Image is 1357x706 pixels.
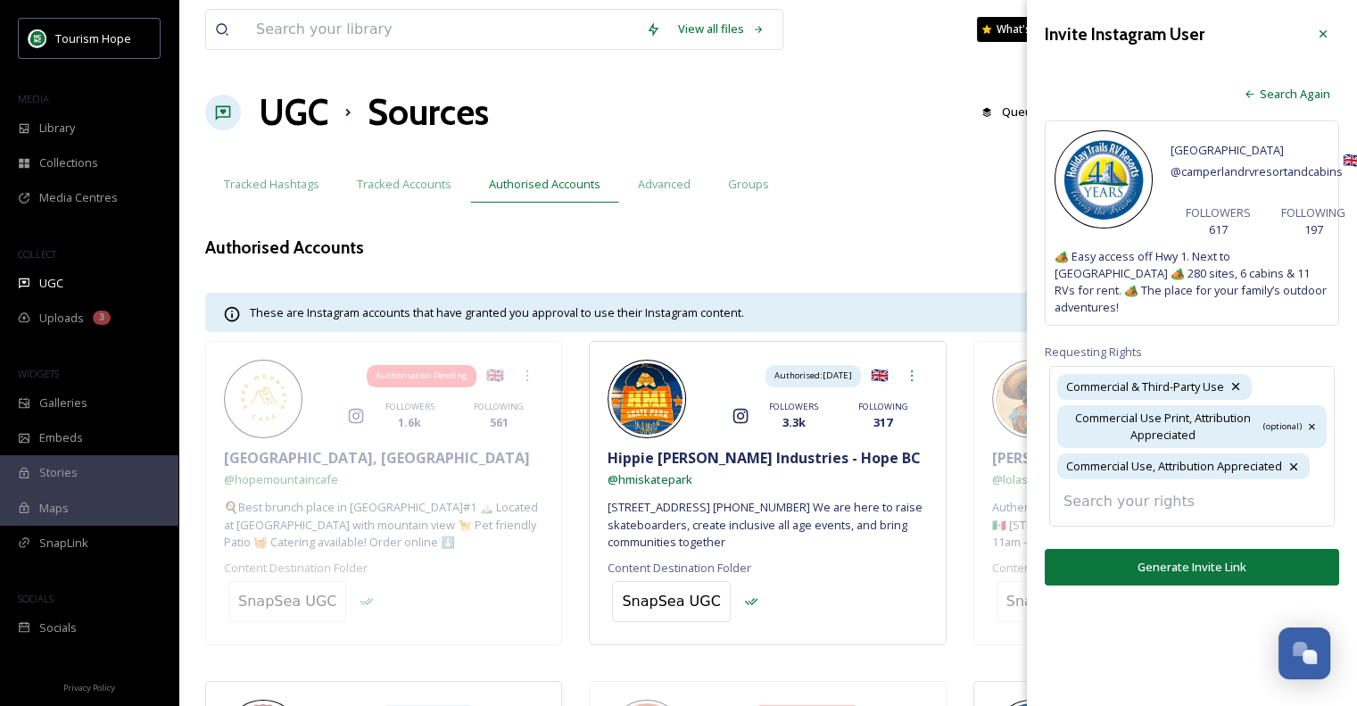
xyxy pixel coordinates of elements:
span: FOLLOWING [858,401,908,413]
span: @ hopemountaincafe [224,471,338,487]
span: Content Destination Folder [608,560,751,577]
span: Uploads [39,310,84,327]
span: FOLLOWERS [1186,204,1251,221]
div: SnapSea UGC [622,591,720,612]
input: Search your rights [1055,482,1251,521]
span: Library [39,120,75,137]
span: Requesting Rights [1045,344,1339,361]
span: Content Destination Folder [992,560,1136,577]
img: logo.png [29,29,46,47]
div: SnapSea UGC [238,591,336,612]
span: 1.6k [398,414,421,431]
span: Privacy Policy [63,682,115,694]
input: Search your library [247,10,637,49]
span: Galleries [39,395,87,411]
a: View all files [669,12,774,46]
div: 3 [93,311,111,325]
img: 520119050_17956700993967114_1316933135819785925_n.jpg [996,363,1067,435]
span: 3.3k [782,414,806,431]
span: Content Destination Folder [224,560,368,577]
a: UGC [259,86,328,139]
img: 43158344_305088783659044_6345102838766501888_n.jpg [228,363,299,435]
h3: Authorised Accounts [205,235,364,261]
span: FOLLOWING [474,401,524,413]
span: SnapLink [39,535,88,552]
span: Authorisation Pending [376,370,468,382]
img: 436748636_450964190712636_6838036599391153882_n.jpg [1059,135,1148,224]
span: 🏕️ Easy access off Hwy 1. Next to [GEOGRAPHIC_DATA] 🏕️ 280 sites, 6 cabins & 11 RVs for rent. 🏕️ ... [1055,248,1329,317]
div: 🇬🇧 [479,360,511,392]
span: Commercial Use Print, Attribution Appreciated [1066,410,1259,444]
span: Authorised: [DATE] [774,370,852,382]
span: Commercial Use, Attribution Appreciated [1066,458,1282,475]
span: (optional) [1263,420,1302,433]
span: @ camperlandrvresortandcabins [1171,163,1343,179]
span: Collections [39,154,98,171]
span: FOLLOWING [1281,204,1345,221]
span: These are Instagram accounts that have granted you approval to use their Instagram content. [250,304,744,320]
span: SOCIALS [18,592,54,605]
a: What's New [977,17,1066,42]
span: Authorised Accounts [489,176,600,193]
span: Media Centres [39,189,118,206]
h1: Sources [368,86,489,139]
span: Maps [39,500,69,517]
a: Queued [972,95,1064,129]
div: SnapSea UGC [1006,591,1105,612]
span: 317 [873,414,892,431]
button: Queued [972,95,1055,129]
span: [STREET_ADDRESS] [PHONE_NUMBER] We are here to raise skateboarders, create inclusive all age even... [608,499,927,551]
span: Tourism Hope [55,30,131,46]
a: @hopemountaincafe [224,469,338,490]
h3: Invite Instagram User [1045,21,1204,47]
button: Generate Invite Link [1045,549,1339,586]
img: 130164127_202368758174003_3155937884323893434_n.jpg [611,363,683,435]
span: 197 [1304,221,1323,238]
span: Tracked Hashtags [224,176,319,193]
span: Advanced [638,176,691,193]
span: Hippie [PERSON_NAME] Industries - Hope BC [608,447,921,469]
span: [PERSON_NAME]’s Tortas [992,447,1169,469]
span: UGC [39,275,63,292]
span: 561 [490,414,509,431]
span: Tracked Accounts [357,176,451,193]
span: 617 [1209,221,1228,238]
span: 🍳Best brunch place in [GEOGRAPHIC_DATA]#1 🏔️ Located at [GEOGRAPHIC_DATA] with mountain view 🦮 Pe... [224,499,543,551]
span: Commercial & Third-Party Use [1066,378,1224,395]
span: [GEOGRAPHIC_DATA] [1171,142,1284,158]
span: Authentic Tacos, Burritos & Tortas MADE FRESH DAILY 🌮🌯🇲🇽 [STREET_ADDRESS][PERSON_NAME] [DATE] - [... [992,499,1311,551]
button: Open Chat [1278,627,1330,679]
span: FOLLOWERS [385,401,434,413]
span: WIDGETS [18,367,59,380]
span: Stories [39,464,78,481]
span: @ lolastortas [992,471,1061,487]
a: @hmiskatepark [608,469,692,490]
span: Groups [728,176,769,193]
span: Search Again [1260,86,1330,103]
span: Socials [39,619,77,636]
div: 🇬🇧 [864,360,896,392]
span: [GEOGRAPHIC_DATA], [GEOGRAPHIC_DATA] [224,447,530,469]
a: @lolastortas [992,469,1061,490]
span: MEDIA [18,92,49,105]
span: COLLECT [18,247,56,261]
a: Privacy Policy [63,676,115,697]
span: Embeds [39,429,83,446]
span: @ hmiskatepark [608,471,692,487]
span: FOLLOWERS [769,401,818,413]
